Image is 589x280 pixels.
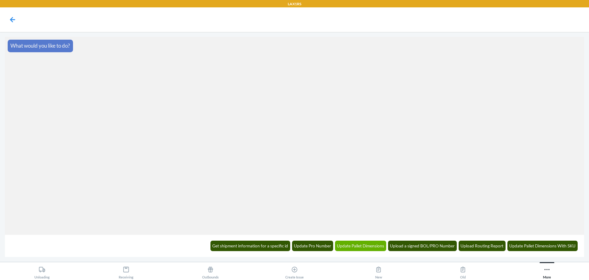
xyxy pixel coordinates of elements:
p: What would you like to do? [10,42,70,50]
button: Create Issue [252,262,337,279]
div: Old [460,264,466,279]
div: Outbounds [202,264,219,279]
div: Unloading [34,264,50,279]
button: Receiving [84,262,168,279]
button: Outbounds [168,262,252,279]
button: Update Pallet Dimensions [335,241,387,251]
div: New [375,264,382,279]
button: More [505,262,589,279]
div: Create Issue [285,264,304,279]
button: Upload Routing Report [459,241,506,251]
div: More [543,264,551,279]
button: Update Pro Number [292,241,333,251]
button: Old [421,262,505,279]
button: Upload a signed BOL/PRO Number [388,241,457,251]
p: LAX1RS [288,1,301,7]
button: New [337,262,421,279]
button: Update Pallet Dimensions With SKU [507,241,578,251]
div: Receiving [119,264,133,279]
button: Get shipment information for a specific id [210,241,291,251]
